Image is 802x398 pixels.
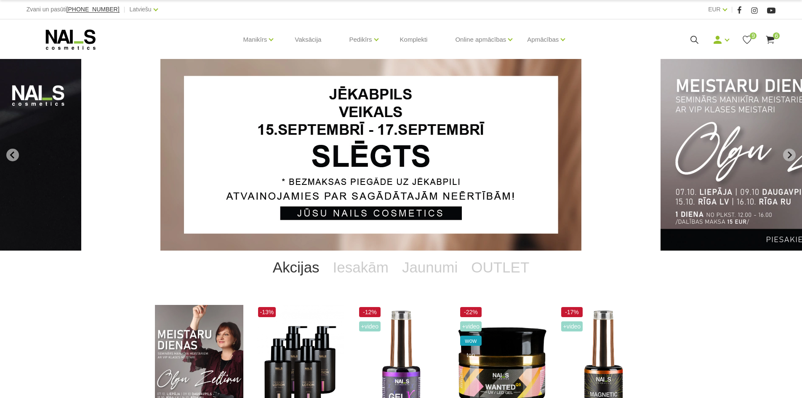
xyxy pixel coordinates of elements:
[359,307,381,317] span: -12%
[561,307,583,317] span: -17%
[708,4,721,14] a: EUR
[67,6,120,13] a: [PHONE_NUMBER]
[326,251,395,284] a: Iesakām
[455,23,506,56] a: Online apmācības
[527,23,559,56] a: Apmācības
[561,321,583,331] span: +Video
[783,149,796,161] button: Next slide
[460,307,482,317] span: -22%
[359,321,381,331] span: +Video
[27,4,120,15] div: Zvani un pasūti
[258,307,276,317] span: -13%
[243,23,267,56] a: Manikīrs
[742,35,752,45] a: 9
[6,149,19,161] button: Go to last slide
[750,32,757,39] span: 9
[130,4,152,14] a: Latviešu
[395,251,464,284] a: Jaunumi
[266,251,326,284] a: Akcijas
[160,59,642,251] li: 1 of 14
[765,35,775,45] a: 6
[349,23,372,56] a: Pedikīrs
[773,32,780,39] span: 6
[124,4,125,15] span: |
[460,336,482,346] span: wow
[393,19,434,60] a: Komplekti
[460,350,482,360] span: top
[731,4,733,15] span: |
[460,321,482,331] span: +Video
[464,251,536,284] a: OUTLET
[288,19,328,60] a: Vaksācija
